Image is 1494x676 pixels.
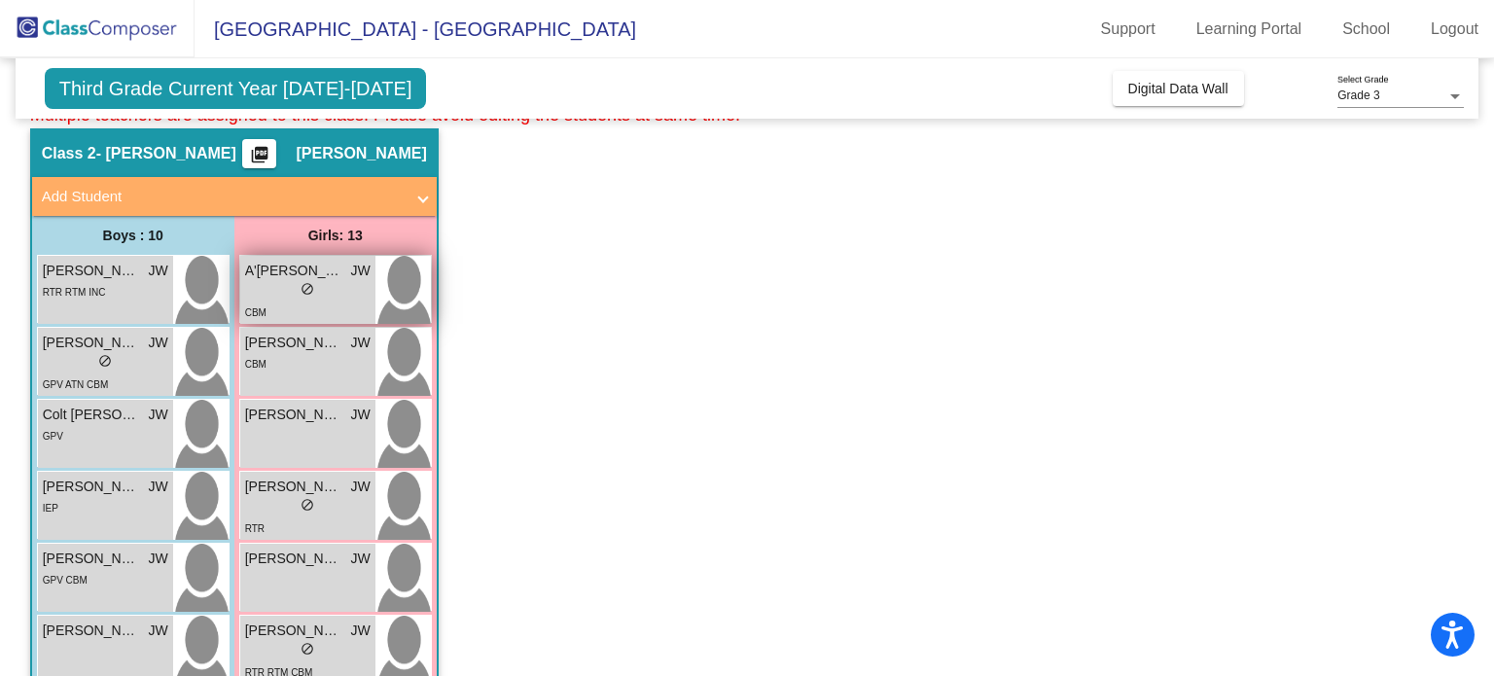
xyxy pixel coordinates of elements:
span: CBM [245,359,267,370]
span: Third Grade Current Year [DATE]-[DATE] [45,68,427,109]
span: RTR RTM INC [43,287,106,298]
span: JW [351,477,371,497]
mat-expansion-panel-header: Add Student [32,177,437,216]
span: do_not_disturb_alt [301,498,314,512]
span: JW [351,621,371,641]
span: [PERSON_NAME] [245,621,342,641]
span: [PERSON_NAME] [245,333,342,353]
span: JW [351,405,371,425]
span: A'[PERSON_NAME] [245,261,342,281]
span: GPV ATN CBM [43,379,109,390]
span: [PERSON_NAME] [43,621,140,641]
span: [PERSON_NAME] [245,477,342,497]
span: [PERSON_NAME] [43,477,140,497]
span: do_not_disturb_alt [301,642,314,656]
button: Print Students Details [242,139,276,168]
span: Grade 3 [1337,89,1379,102]
span: CBM [245,307,267,318]
div: Boys : 10 [32,216,234,255]
a: Learning Portal [1181,14,1318,45]
span: Colt [PERSON_NAME] [43,405,140,425]
a: Support [1085,14,1171,45]
mat-icon: picture_as_pdf [248,145,271,172]
span: [PERSON_NAME] [245,549,342,569]
span: GPV CBM [43,575,88,586]
span: [PERSON_NAME] [296,144,426,163]
span: [PERSON_NAME] [43,549,140,569]
span: [PERSON_NAME] [43,333,140,353]
a: School [1327,14,1405,45]
span: JW [351,261,371,281]
span: JW [149,549,168,569]
span: JW [351,333,371,353]
span: do_not_disturb_alt [98,354,112,368]
span: Class 2 [42,144,96,163]
span: Digital Data Wall [1128,81,1228,96]
span: JW [149,333,168,353]
mat-panel-title: Add Student [42,186,404,208]
span: GPV [43,431,63,442]
span: [PERSON_NAME] [43,261,140,281]
span: JW [149,621,168,641]
span: JW [149,477,168,497]
span: - [PERSON_NAME] [96,144,236,163]
span: [GEOGRAPHIC_DATA] - [GEOGRAPHIC_DATA] [195,14,636,45]
span: IEP [43,503,58,514]
div: Girls: 13 [234,216,437,255]
span: JW [149,261,168,281]
a: Logout [1415,14,1494,45]
span: [PERSON_NAME] Cover [245,405,342,425]
span: JW [149,405,168,425]
span: do_not_disturb_alt [301,282,314,296]
span: JW [351,549,371,569]
span: RTR [245,523,265,534]
button: Digital Data Wall [1113,71,1244,106]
